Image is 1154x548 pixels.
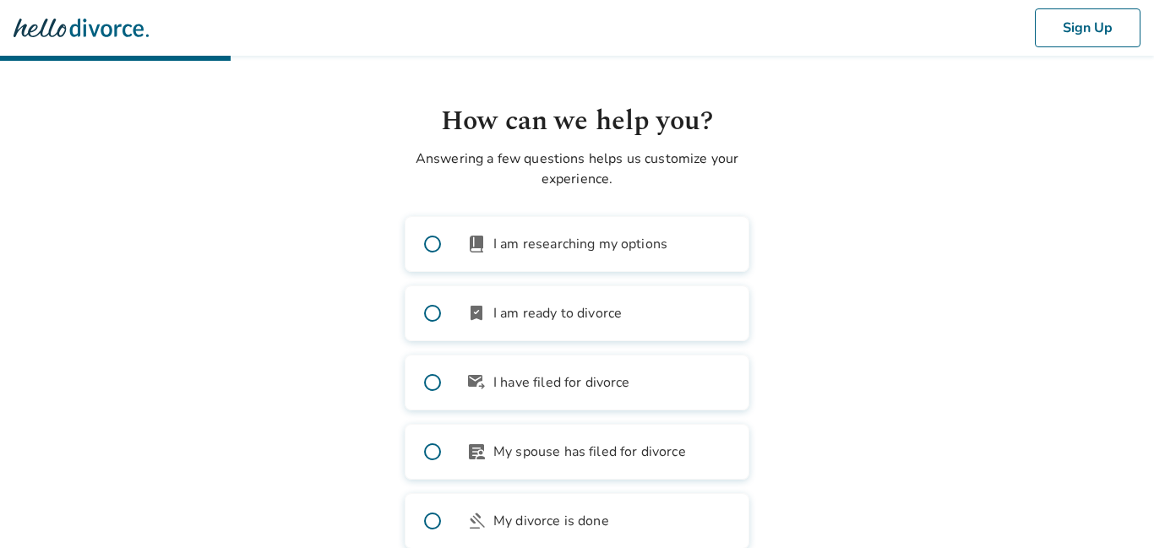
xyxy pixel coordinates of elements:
[405,101,749,142] h1: How can we help you?
[493,442,686,462] span: My spouse has filed for divorce
[466,234,487,254] span: book_2
[1070,467,1154,548] iframe: Chat Widget
[493,372,630,393] span: I have filed for divorce
[493,511,609,531] span: My divorce is done
[466,511,487,531] span: gavel
[14,11,149,45] img: Hello Divorce Logo
[405,149,749,189] p: Answering a few questions helps us customize your experience.
[466,303,487,323] span: bookmark_check
[493,234,667,254] span: I am researching my options
[493,303,622,323] span: I am ready to divorce
[466,442,487,462] span: article_person
[1035,8,1140,47] button: Sign Up
[466,372,487,393] span: outgoing_mail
